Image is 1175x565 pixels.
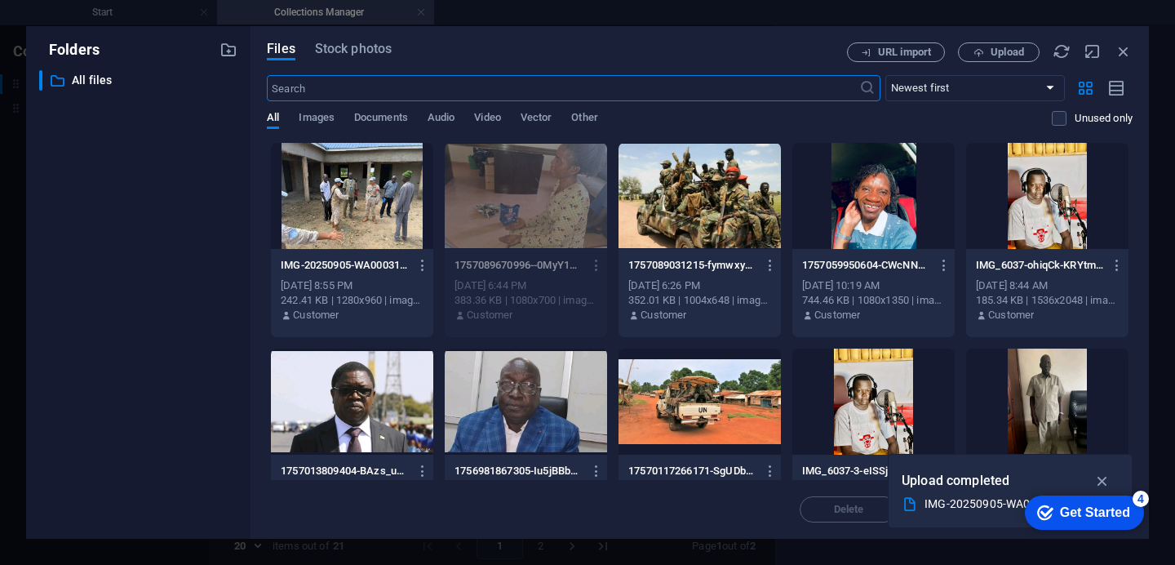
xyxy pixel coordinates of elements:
[571,108,597,131] span: Other
[124,3,140,20] div: 4
[267,108,279,131] span: All
[299,108,335,131] span: Images
[428,108,454,131] span: Audio
[16,8,135,42] div: Get Started 4 items remaining, 20% complete
[267,75,858,101] input: Search
[521,108,552,131] span: Vector
[802,278,945,293] div: [DATE] 10:19 AM
[814,308,860,323] p: Customer
[467,308,512,323] p: Customer
[39,39,100,60] p: Folders
[976,293,1119,308] div: 185.34 KB | 1536x2048 | image/jpeg
[628,464,756,478] p: 17570117266171-SgUDbzzL4KlugS9DVh_9_Q.jpg
[315,39,392,59] span: Stock photos
[802,293,945,308] div: 744.46 KB | 1080x1350 | image/jpeg
[628,258,756,273] p: 1757089031215-fymwxyrepSttt3KmdeG9wg.jpg
[628,293,771,308] div: 352.01 KB | 1004x648 | image/jpeg
[641,308,686,323] p: Customer
[847,42,945,62] button: URL import
[293,308,339,323] p: Customer
[281,293,423,308] div: 242.41 KB | 1280x960 | image/jpeg
[958,42,1040,62] button: Upload
[991,47,1024,57] span: Upload
[802,258,929,273] p: 1757059950604-CWcNNDlSB74Eduvtp97wiQ.jpg
[51,18,122,33] div: Get Started
[281,464,408,478] p: 1757013809404-BAzs_u5120ZWZGAhAg3WBg.jpg
[445,143,607,249] div: This file has already been selected or is not supported by this element
[281,258,408,273] p: IMG-20250905-WA00031-Vf89n5K90PIf0Lx6XwVIkg.jpg
[924,495,1083,514] div: IMG-20250905-WA0003 (1).jpg
[219,41,237,59] i: Create new folder
[1075,111,1133,126] p: Displays only files that are not in use on the website. Files added during this session can still...
[976,278,1119,293] div: [DATE] 8:44 AM
[1053,42,1071,60] i: Reload
[39,70,42,91] div: ​
[267,39,295,59] span: Files
[72,71,207,90] p: All files
[454,258,582,273] p: 1757089670996--0MyY1dsC0Xo9eCuur3N7Q.jpg
[628,278,771,293] div: [DATE] 6:26 PM
[454,293,597,308] div: 383.36 KB | 1080x700 | image/jpeg
[354,108,408,131] span: Documents
[474,108,500,131] span: Video
[988,308,1034,323] p: Customer
[878,47,931,57] span: URL import
[1115,42,1133,60] i: Close
[1084,42,1102,60] i: Minimize
[281,278,423,293] div: [DATE] 8:55 PM
[454,464,582,478] p: 1756981867305-Iu5jBBbDutqpw1zMvsXJ1w.jpg
[902,470,1009,492] p: Upload completed
[454,278,597,293] div: [DATE] 6:44 PM
[802,464,929,478] p: IMG_6037-3-eISSje7wn5jdBwIcm9fw.JPG
[976,258,1103,273] p: IMG_6037-ohiqCk-KRYtmdYKVkEuHQg.JPG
